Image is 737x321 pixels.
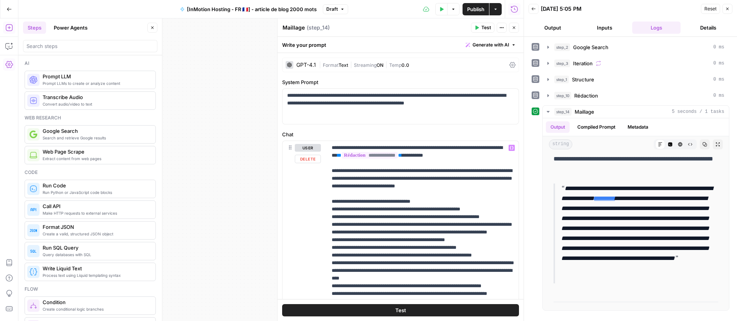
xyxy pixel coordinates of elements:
span: Maillage [575,108,594,116]
button: Compiled Prompt [573,121,620,133]
span: Google Search [43,127,149,135]
span: Streaming [354,62,377,68]
span: Transcribe Audio [43,93,149,101]
input: Search steps [26,42,154,50]
span: ( step_14 ) [307,24,330,31]
span: Temp [389,62,402,68]
div: GPT-4.1 [296,62,316,68]
span: Test [481,24,491,31]
span: Draft [326,6,338,13]
span: string [549,139,572,149]
button: user [295,144,321,152]
label: Chat [282,131,519,138]
span: step_1 [554,76,569,83]
button: Draft [323,4,348,14]
span: Run Code [43,182,149,189]
span: ON [377,62,383,68]
span: Format [323,62,339,68]
span: Text [339,62,348,68]
span: 0 ms [713,76,724,83]
span: Format JSON [43,223,149,231]
button: Generate with AI [463,40,519,50]
span: [InMotion Hosting - FR 🇫🇷] - article de blog 2000 mots [187,5,317,13]
div: Ai [25,60,156,67]
span: Condition [43,298,149,306]
span: Call API [43,202,149,210]
button: Logs [632,22,681,34]
span: step_3 [554,60,570,67]
span: Generate with AI [473,41,509,48]
button: 0 ms [543,73,729,86]
span: Query databases with SQL [43,252,149,258]
span: 5 seconds / 1 tasks [672,108,724,115]
div: Write your prompt [278,37,524,53]
button: Metadata [623,121,653,133]
button: 5 seconds / 1 tasks [543,106,729,118]
span: Run Python or JavaScript code blocks [43,189,149,195]
span: Google Search [573,43,608,51]
button: Power Agents [49,22,92,34]
span: Create a valid, structured JSON object [43,231,149,237]
span: step_14 [554,108,572,116]
span: Run SQL Query [43,244,149,252]
button: 0 ms [543,89,729,102]
div: Web research [25,114,156,121]
span: Create conditional logic branches [43,306,149,312]
button: [InMotion Hosting - FR 🇫🇷] - article de blog 2000 mots [175,3,321,15]
span: step_10 [554,92,571,99]
button: Steps [23,22,46,34]
button: Inputs [580,22,629,34]
div: Code [25,169,156,176]
button: Delete [295,155,321,163]
span: 0.0 [402,62,409,68]
button: Publish [463,3,489,15]
span: Extract content from web pages [43,156,149,162]
span: Search and retrieve Google results [43,135,149,141]
button: 0 ms [543,57,729,69]
span: Convert audio/video to text [43,101,149,107]
span: 0 ms [713,92,724,99]
button: Output [546,121,570,133]
span: 0 ms [713,60,724,67]
span: Make HTTP requests to external services [43,210,149,216]
span: Structure [572,76,594,83]
span: Iteration [573,60,593,67]
span: | [383,61,389,68]
span: | [348,61,354,68]
span: Prompt LLM [43,73,149,80]
button: Output [529,22,577,34]
span: Process text using Liquid templating syntax [43,272,149,278]
button: Details [684,22,732,34]
span: Prompt LLMs to create or analyze content [43,80,149,86]
span: 0 ms [713,44,724,51]
button: Test [282,304,519,316]
label: System Prompt [282,78,519,86]
button: 0 ms [543,41,729,53]
span: Publish [467,5,484,13]
button: Reset [701,4,720,14]
button: Test [471,23,494,33]
span: Reset [704,5,717,12]
span: | [319,61,323,68]
textarea: Maillage [283,24,305,31]
span: step_2 [554,43,570,51]
span: Rédaction [574,92,598,99]
span: Test [395,306,406,314]
div: 5 seconds / 1 tasks [543,118,729,310]
div: Flow [25,286,156,293]
span: Write Liquid Text [43,265,149,272]
span: Web Page Scrape [43,148,149,156]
